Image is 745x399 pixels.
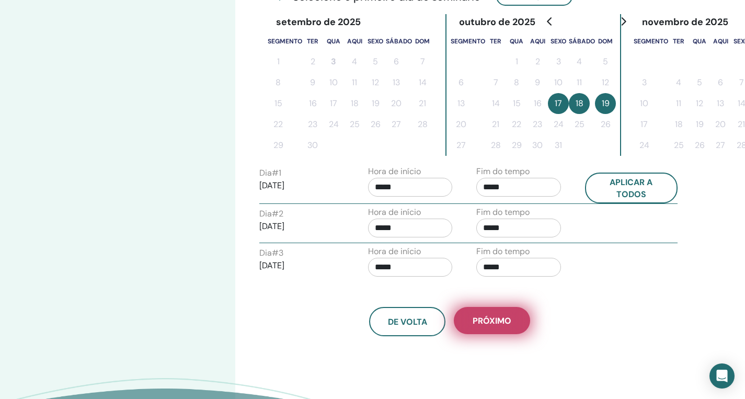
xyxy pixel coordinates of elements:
font: 4 [676,77,681,88]
font: 8 [514,77,519,88]
font: 21 [738,119,745,130]
font: 12 [696,98,703,109]
font: 2 [311,56,315,67]
th: terça-feira [302,30,323,51]
font: ter [673,37,684,45]
font: De volta [388,316,427,327]
th: terça-feira [485,30,506,51]
font: 27 [456,140,466,151]
font: 26 [601,119,611,130]
th: quinta-feira [710,30,731,51]
font: 5 [603,56,608,67]
font: 1 [515,56,518,67]
font: 1 [277,56,280,67]
font: 14 [419,77,427,88]
th: quarta-feira [323,30,344,51]
th: sexta-feira [548,30,569,51]
th: sexta-feira [365,30,386,51]
font: 11 [577,77,582,88]
font: dom [415,37,430,45]
th: terça-feira [668,30,689,51]
font: setembro de 2025 [276,16,361,28]
font: 20 [715,119,726,130]
font: sábado [386,37,412,45]
font: 18 [675,119,683,130]
button: Ir para o mês anterior [542,11,558,32]
button: Aplicar a todos [585,173,678,203]
font: dom [598,37,613,45]
font: ter [307,37,318,45]
font: 2 [535,56,540,67]
font: 19 [602,98,610,109]
th: sábado [386,30,412,51]
font: 24 [639,140,649,151]
font: 13 [393,77,400,88]
font: 12 [602,77,609,88]
font: 21 [492,119,499,130]
font: 9 [535,77,540,88]
font: ter [490,37,501,45]
font: 7 [739,77,744,88]
font: 23 [533,119,542,130]
font: segmento [634,37,668,45]
font: 4 [577,56,582,67]
font: aqui [347,37,362,45]
font: 13 [717,98,724,109]
font: 30 [307,140,318,151]
th: sábado [569,30,595,51]
th: quinta-feira [527,30,548,51]
font: 5 [373,56,378,67]
font: 26 [371,119,381,130]
div: Abra o Intercom Messenger [709,363,735,389]
font: 10 [329,77,338,88]
font: 16 [534,98,542,109]
font: 25 [674,140,684,151]
font: qua [693,37,706,45]
font: 1 [279,167,281,178]
font: outubro de 2025 [459,16,535,28]
font: 19 [696,119,704,130]
font: 22 [273,119,283,130]
font: 27 [716,140,725,151]
font: 29 [512,140,522,151]
th: segunda-feira [634,30,668,51]
th: domingo [412,30,433,51]
font: Fim do tempo [476,166,530,177]
font: 30 [532,140,543,151]
font: 3 [331,56,336,67]
font: 28 [418,119,428,130]
font: segmento [268,37,302,45]
font: 21 [419,98,426,109]
font: 6 [459,77,464,88]
font: 16 [309,98,317,109]
font: 20 [456,119,466,130]
button: De volta [369,307,445,336]
font: 11 [676,98,681,109]
font: 18 [351,98,359,109]
font: 3 [642,77,647,88]
font: # [272,167,279,178]
font: 27 [392,119,401,130]
font: 10 [640,98,648,109]
font: qua [510,37,523,45]
font: 28 [491,140,501,151]
font: [DATE] [259,260,284,271]
font: 13 [457,98,465,109]
font: 22 [512,119,521,130]
font: aqui [530,37,545,45]
font: 14 [492,98,500,109]
font: 23 [308,119,317,130]
font: segmento [451,37,485,45]
font: 25 [575,119,584,130]
font: 26 [695,140,705,151]
th: quarta-feira [506,30,527,51]
font: sexo [368,37,383,45]
font: 10 [554,77,563,88]
font: qua [327,37,340,45]
font: 8 [276,77,281,88]
font: 6 [394,56,399,67]
font: 20 [391,98,402,109]
font: 3 [556,56,561,67]
th: quarta-feira [689,30,710,51]
font: 25 [350,119,360,130]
